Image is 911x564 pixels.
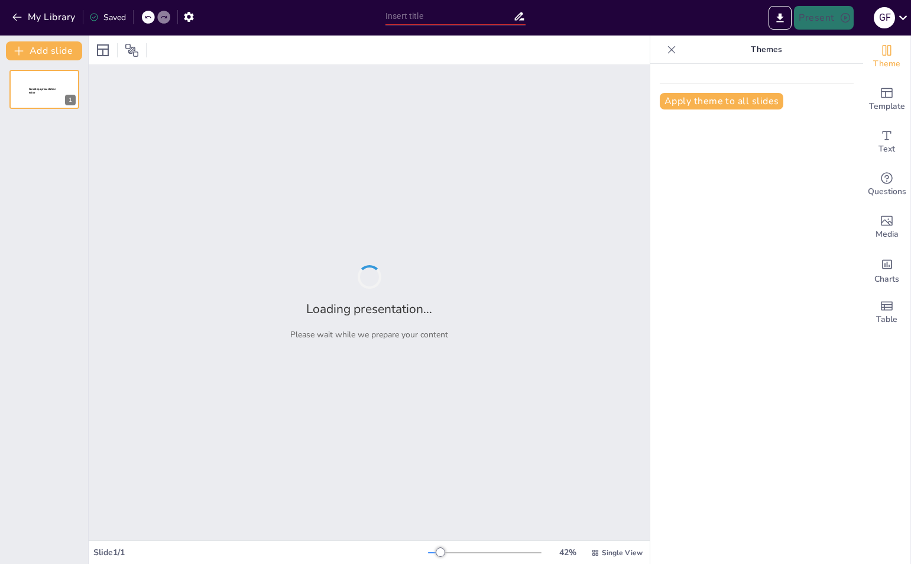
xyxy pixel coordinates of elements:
span: Theme [873,57,900,70]
div: Add images, graphics, shapes or video [863,206,910,249]
button: My Library [9,8,80,27]
button: G F [874,6,895,30]
div: Add charts and graphs [863,249,910,291]
div: Change the overall theme [863,36,910,78]
input: Insert title [385,8,513,25]
span: Sendsteps presentation editor [29,88,56,94]
div: 1 [65,95,76,105]
span: Table [876,313,897,326]
p: Themes [681,36,851,64]
div: Slide 1 / 1 [93,547,428,558]
div: Add ready made slides [863,78,910,121]
div: Layout [93,41,112,60]
span: Position [125,43,139,57]
button: Present [794,6,853,30]
button: Add slide [6,41,82,60]
span: Text [878,143,895,156]
h2: Loading presentation... [306,301,432,317]
span: Charts [874,273,899,286]
div: G F [874,7,895,28]
div: 42 % [553,547,582,558]
span: Media [876,228,899,241]
div: 1 [9,70,79,109]
span: Questions [868,185,906,198]
div: Add text boxes [863,121,910,163]
div: Get real-time input from your audience [863,163,910,206]
button: Export to PowerPoint [769,6,792,30]
span: Template [869,100,905,113]
p: Please wait while we prepare your content [290,329,448,340]
span: Single View [602,548,643,557]
div: Add a table [863,291,910,334]
div: Saved [89,12,126,23]
button: Apply theme to all slides [660,93,783,109]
